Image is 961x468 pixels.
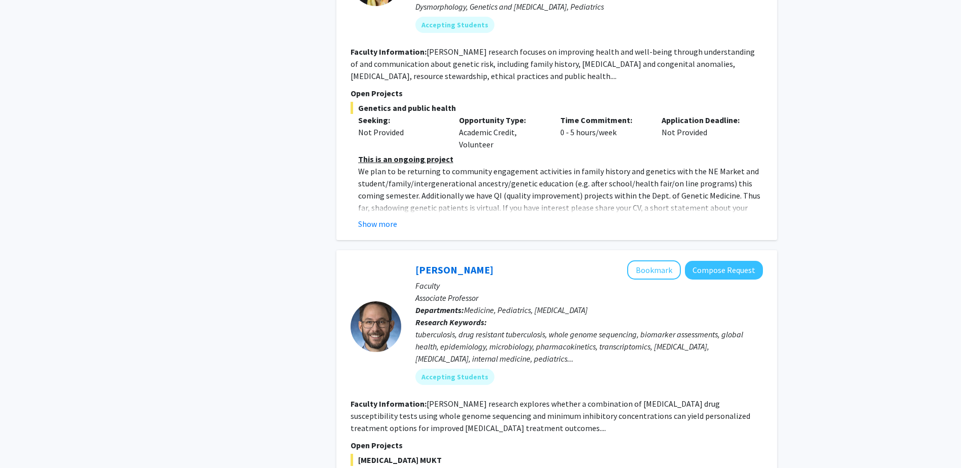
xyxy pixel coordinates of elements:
[415,328,763,365] div: tuberculosis, drug resistant tuberculosis, whole genome sequencing, biomarker assessments, global...
[351,454,763,466] span: [MEDICAL_DATA] MUKT
[415,17,494,33] mat-chip: Accepting Students
[654,114,755,150] div: Not Provided
[415,369,494,385] mat-chip: Accepting Students
[464,305,588,315] span: Medicine, Pediatrics, [MEDICAL_DATA]
[8,422,43,460] iframe: Chat
[351,102,763,114] span: Genetics and public health
[351,399,750,433] fg-read-more: [PERSON_NAME] research explores whether a combination of [MEDICAL_DATA] drug susceptibility tests...
[459,114,545,126] p: Opportunity Type:
[415,1,763,13] div: Dysmorphology, Genetics and [MEDICAL_DATA], Pediatrics
[358,114,444,126] p: Seeking:
[627,260,681,280] button: Add Jeffrey Tornheim to Bookmarks
[662,114,748,126] p: Application Deadline:
[415,280,763,292] p: Faculty
[358,218,397,230] button: Show more
[358,154,453,164] u: This is an ongoing project
[351,47,427,57] b: Faculty Information:
[358,126,444,138] div: Not Provided
[451,114,553,150] div: Academic Credit, Volunteer
[415,263,493,276] a: [PERSON_NAME]
[685,261,763,280] button: Compose Request to Jeffrey Tornheim
[358,165,763,238] p: We plan to be returning to community engagement activities in family history and genetics with th...
[351,399,427,409] b: Faculty Information:
[415,305,464,315] b: Departments:
[351,87,763,99] p: Open Projects
[351,439,763,451] p: Open Projects
[553,114,654,150] div: 0 - 5 hours/week
[415,292,763,304] p: Associate Professor
[351,47,755,81] fg-read-more: [PERSON_NAME] research focuses on improving health and well-being through understanding of and co...
[415,317,487,327] b: Research Keywords:
[560,114,646,126] p: Time Commitment:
